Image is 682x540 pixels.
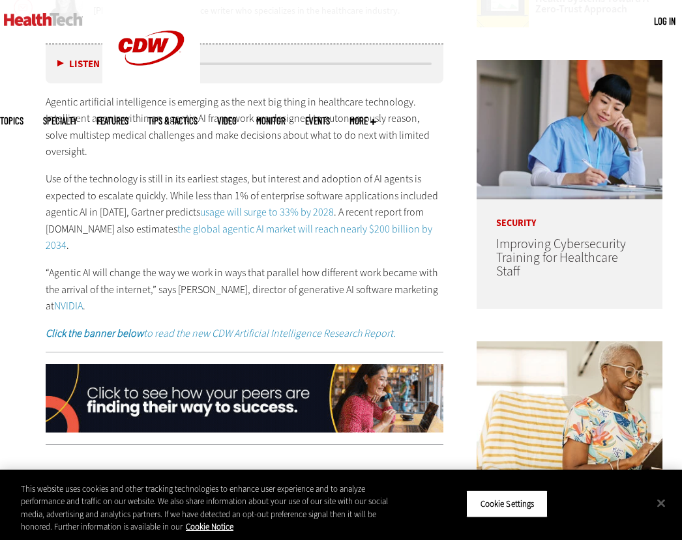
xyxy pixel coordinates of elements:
[46,364,443,433] img: xs-AI-q225-animated-desktop
[46,264,443,315] p: “Agentic AI will change the way we work in ways that parallel how different work became with the ...
[477,199,662,228] p: Security
[21,483,409,533] div: This website uses cookies and other tracking technologies to enhance user experience and to analy...
[349,116,376,126] span: More
[46,326,396,340] a: Click the banner belowto read the new CDW Artificial Intelligence Research Report.
[200,205,334,219] a: usage will surge to 33% by 2028
[466,490,548,518] button: Cookie Settings
[647,489,675,517] button: Close
[102,86,200,100] a: CDW
[305,116,330,126] a: Events
[46,222,432,253] a: the global agentic AI market will reach nearly $200 billion by 2034
[96,116,128,126] a: Features
[217,116,237,126] a: Video
[4,13,83,26] img: Home
[477,60,662,199] img: nurse studying on computer
[148,116,198,126] a: Tips & Tactics
[54,299,83,313] a: NVIDIA
[654,14,675,28] div: User menu
[46,326,143,340] strong: Click the banner below
[186,521,233,532] a: More information about your privacy
[477,341,662,481] img: Networking Solutions for Senior Living
[256,116,286,126] a: MonITor
[46,171,443,254] p: Use of the technology is still in its earliest stages, but interest and adoption of AI agents is ...
[496,235,626,280] a: Improving Cybersecurity Training for Healthcare Staff
[46,326,396,340] em: to read the new CDW Artificial Intelligence Research Report.
[654,15,675,27] a: Log in
[43,116,77,126] span: Specialty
